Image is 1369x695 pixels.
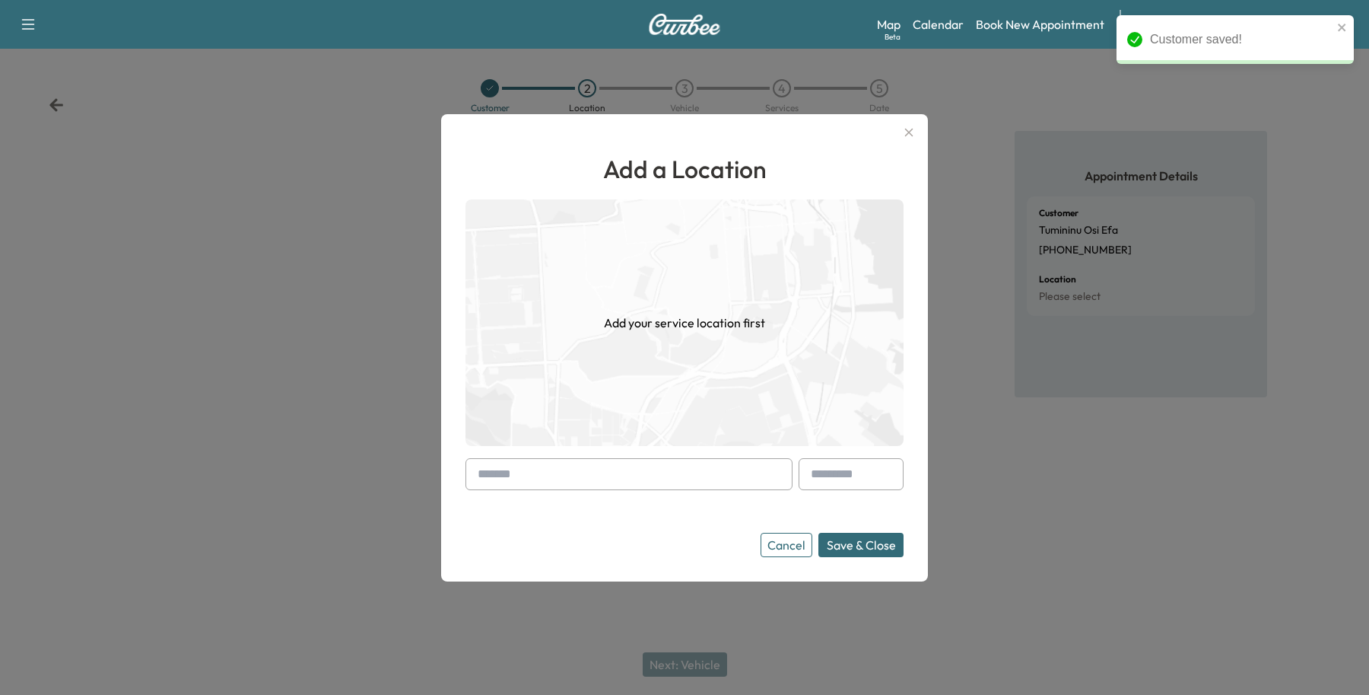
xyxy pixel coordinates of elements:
[604,314,765,332] h1: Add your service location first
[465,199,904,446] img: empty-map-CL6vilOE.png
[885,31,900,43] div: Beta
[818,533,904,557] button: Save & Close
[976,15,1104,33] a: Book New Appointment
[877,15,900,33] a: MapBeta
[1150,30,1332,49] div: Customer saved!
[648,14,721,35] img: Curbee Logo
[913,15,964,33] a: Calendar
[1337,21,1348,33] button: close
[465,151,904,187] h1: Add a Location
[761,533,812,557] button: Cancel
